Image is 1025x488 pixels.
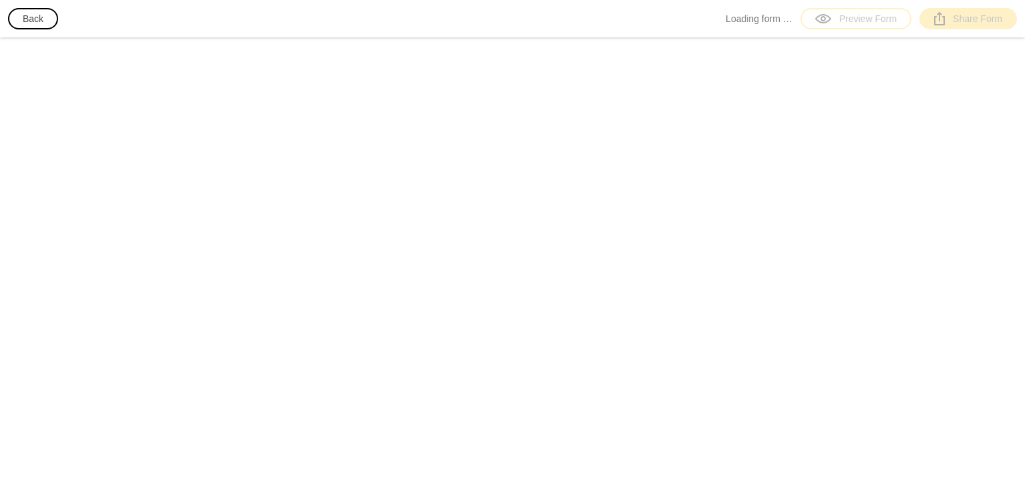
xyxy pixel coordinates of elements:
[934,12,1002,25] div: Share Form
[919,8,1017,29] a: Share Form
[8,8,58,29] button: Back
[800,8,911,29] a: Preview Form
[726,12,792,25] span: Loading form …
[815,12,897,25] div: Preview Form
